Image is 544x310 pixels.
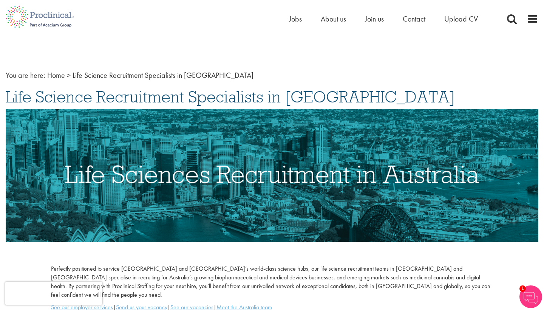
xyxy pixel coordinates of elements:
[289,14,302,24] a: Jobs
[519,285,542,308] img: Chatbot
[444,14,478,24] a: Upload CV
[73,70,253,80] span: Life Science Recruitment Specialists in [GEOGRAPHIC_DATA]
[51,265,493,299] p: Perfectly positioned to service [GEOGRAPHIC_DATA] and [GEOGRAPHIC_DATA]’s world-class science hub...
[47,70,65,80] a: breadcrumb link
[519,285,526,292] span: 1
[403,14,425,24] a: Contact
[6,70,45,80] span: You are here:
[6,87,455,107] span: Life Science Recruitment Specialists in [GEOGRAPHIC_DATA]
[67,70,71,80] span: >
[5,282,102,305] iframe: reCAPTCHA
[321,14,346,24] a: About us
[365,14,384,24] a: Join us
[6,109,538,242] img: Life Sciences Recruitment in Australia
